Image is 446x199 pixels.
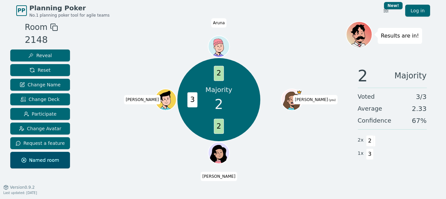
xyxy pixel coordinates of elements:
[358,92,375,101] span: Voted
[21,96,59,103] span: Change Deck
[201,172,237,181] span: Click to change your name
[358,68,368,84] span: 2
[366,135,374,147] span: 2
[214,119,224,134] span: 2
[211,18,226,28] span: Click to change your name
[10,123,70,135] button: Change Avatar
[3,185,35,190] button: Version0.9.2
[10,93,70,105] button: Change Deck
[24,111,57,117] span: Participate
[30,67,50,73] span: Reset
[215,94,223,114] span: 2
[10,185,35,190] span: Version 0.9.2
[412,116,426,125] span: 67 %
[16,3,110,18] a: PPPlanning PokerNo.1 planning poker tool for agile teams
[416,92,426,101] span: 3 / 3
[381,31,419,41] p: Results are in!
[380,5,392,17] button: New!
[412,104,427,113] span: 2.33
[10,79,70,91] button: Change Name
[358,116,391,125] span: Confidence
[18,7,25,15] span: PP
[206,85,232,94] p: Majority
[187,92,197,107] span: 3
[282,90,302,110] button: Click to change your avatar
[20,81,60,88] span: Change Name
[10,137,70,149] button: Request a feature
[358,137,364,144] span: 2 x
[214,66,224,81] span: 2
[296,90,302,95] span: Staci is the host
[19,125,61,132] span: Change Avatar
[16,140,65,147] span: Request a feature
[293,95,337,104] span: Click to change your name
[384,2,403,9] div: New!
[10,64,70,76] button: Reset
[30,3,110,13] span: Planning Poker
[366,149,374,160] span: 3
[358,104,382,113] span: Average
[30,13,110,18] span: No.1 planning poker tool for agile teams
[405,5,430,17] a: Log in
[25,21,47,33] span: Room
[328,99,336,102] span: (you)
[358,150,364,157] span: 1 x
[124,95,160,104] span: Click to change your name
[21,157,59,163] span: Named room
[10,50,70,61] button: Reveal
[3,191,37,195] span: Last updated: [DATE]
[28,52,52,59] span: Reveal
[25,33,58,47] div: 2148
[395,68,427,84] span: Majority
[10,152,70,168] button: Named room
[10,108,70,120] button: Participate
